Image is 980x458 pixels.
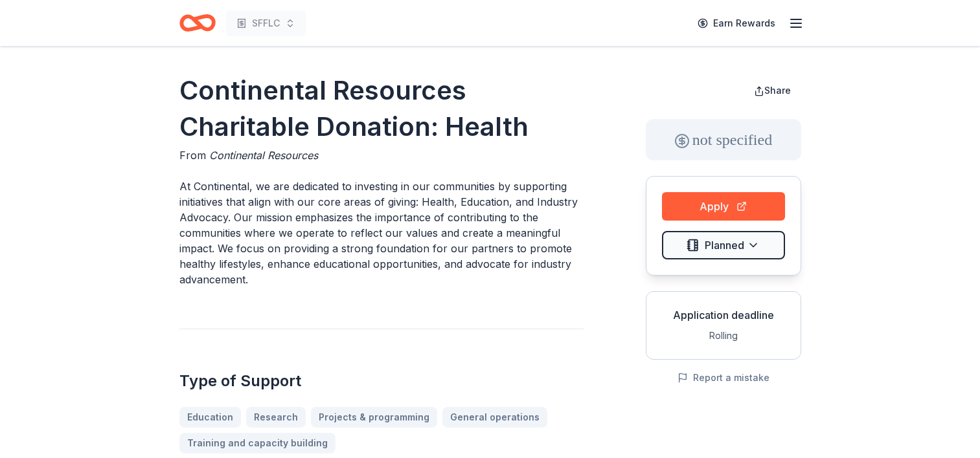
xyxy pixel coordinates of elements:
[179,407,241,428] a: Education
[744,78,801,104] button: Share
[179,147,584,163] div: From
[662,231,785,259] button: Planned
[764,85,791,96] span: Share
[646,119,801,160] div: not specified
[179,371,584,391] h2: Type of Support
[657,307,790,323] div: Application deadline
[252,16,280,31] span: SFFLC
[657,328,790,343] div: Rolling
[311,407,437,428] a: Projects & programming
[226,10,306,36] button: SFFLC
[179,72,584,145] h1: Continental Resources Charitable Donation: Health
[442,407,547,428] a: General operations
[678,370,769,386] button: Report a mistake
[179,179,584,287] p: At Continental, we are dedicated to investing in our communities by supporting initiatives that a...
[690,12,783,35] a: Earn Rewards
[179,8,216,38] a: Home
[179,433,336,453] a: Training and capacity building
[662,192,785,221] button: Apply
[246,407,306,428] a: Research
[209,149,318,162] span: Continental Resources
[705,237,744,254] span: Planned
